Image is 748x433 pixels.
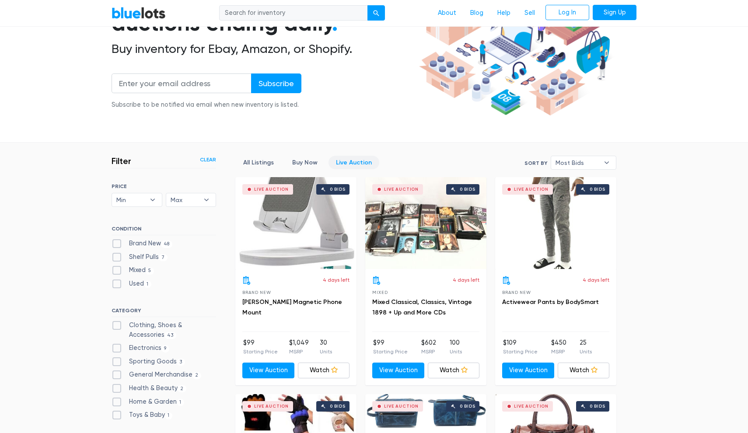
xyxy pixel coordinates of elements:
h3: Filter [112,156,131,166]
label: Clothing, Shoes & Accessories [112,321,216,339]
span: 2 [178,385,186,392]
a: Clear [200,156,216,164]
div: Live Auction [514,404,549,409]
a: Live Auction 0 bids [495,177,616,269]
li: 25 [580,338,592,356]
span: 48 [161,241,172,248]
label: Health & Beauty [112,384,186,393]
label: Brand New [112,239,172,248]
span: 1 [144,281,151,288]
a: Live Auction [329,156,379,169]
a: View Auction [372,363,424,378]
p: MSRP [421,348,436,356]
span: 7 [159,254,168,261]
span: Most Bids [556,156,599,169]
label: Used [112,279,151,289]
li: 30 [320,338,332,356]
li: $450 [551,338,566,356]
label: General Merchandise [112,370,201,380]
p: Units [320,348,332,356]
p: 4 days left [323,276,350,284]
div: 0 bids [590,404,605,409]
a: About [431,5,463,21]
li: $109 [503,338,538,356]
div: 0 bids [590,187,605,192]
p: 4 days left [583,276,609,284]
a: View Auction [502,363,554,378]
p: 4 days left [453,276,479,284]
a: Buy Now [285,156,325,169]
a: Help [490,5,517,21]
span: Mixed [372,290,388,295]
li: $99 [373,338,408,356]
label: Toys & Baby [112,410,172,420]
a: Watch [558,363,610,378]
b: ▾ [598,156,616,169]
li: $99 [243,338,278,356]
h6: PRICE [112,183,216,189]
h2: Buy inventory for Ebay, Amazon, or Shopify. [112,42,416,56]
p: Starting Price [503,348,538,356]
b: ▾ [143,193,162,206]
p: MSRP [289,348,309,356]
h6: CATEGORY [112,307,216,317]
div: 0 bids [330,187,346,192]
div: 0 bids [330,404,346,409]
label: Electronics [112,343,169,353]
span: 1 [165,412,172,419]
label: Shelf Pulls [112,252,168,262]
label: Home & Garden [112,397,184,407]
span: Min [116,193,145,206]
li: 100 [450,338,462,356]
h6: CONDITION [112,226,216,235]
span: Brand New [502,290,531,295]
a: Blog [463,5,490,21]
li: $1,049 [289,338,309,356]
label: Sort By [524,159,547,167]
span: 1 [177,399,184,406]
span: 3 [177,359,185,366]
input: Search for inventory [219,5,368,21]
a: Sign Up [593,5,636,21]
div: Live Auction [254,187,289,192]
a: Mixed Classical, Classics, Vintage 1898 + Up and More CDs [372,298,472,316]
div: Subscribe to be notified via email when new inventory is listed. [112,100,301,110]
a: Log In [545,5,589,21]
p: Units [580,348,592,356]
a: Watch [298,363,350,378]
input: Enter your email address [112,73,252,93]
label: Sporting Goods [112,357,185,367]
a: Live Auction 0 bids [235,177,357,269]
p: MSRP [551,348,566,356]
span: Brand New [242,290,271,295]
b: ▾ [197,193,216,206]
p: Starting Price [243,348,278,356]
span: 43 [164,332,176,339]
span: 2 [192,372,201,379]
div: 0 bids [460,187,475,192]
a: All Listings [236,156,281,169]
a: Watch [428,363,480,378]
input: Subscribe [251,73,301,93]
p: Units [450,348,462,356]
span: Max [171,193,199,206]
div: Live Auction [514,187,549,192]
label: Mixed [112,265,154,275]
p: Starting Price [373,348,408,356]
a: View Auction [242,363,294,378]
span: 9 [161,345,169,352]
li: $602 [421,338,436,356]
span: 5 [146,268,154,275]
div: Live Auction [384,404,419,409]
a: Sell [517,5,542,21]
a: [PERSON_NAME] Magnetic Phone Mount [242,298,342,316]
div: Live Auction [384,187,419,192]
a: Activewear Pants by BodySmart [502,298,599,306]
a: BlueLots [112,7,166,19]
a: Live Auction 0 bids [365,177,486,269]
div: Live Auction [254,404,289,409]
div: 0 bids [460,404,475,409]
